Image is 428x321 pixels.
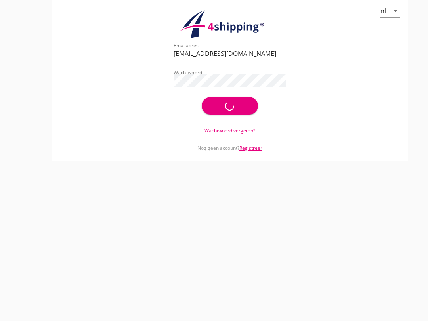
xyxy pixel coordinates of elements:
img: logo.1f945f1d.svg [178,10,281,39]
div: nl [380,8,386,15]
input: Emailadres [174,47,286,60]
a: Registreer [239,145,262,151]
a: Wachtwoord vergeten? [204,127,255,134]
i: arrow_drop_down [391,6,400,16]
div: Nog geen account? [174,134,286,152]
